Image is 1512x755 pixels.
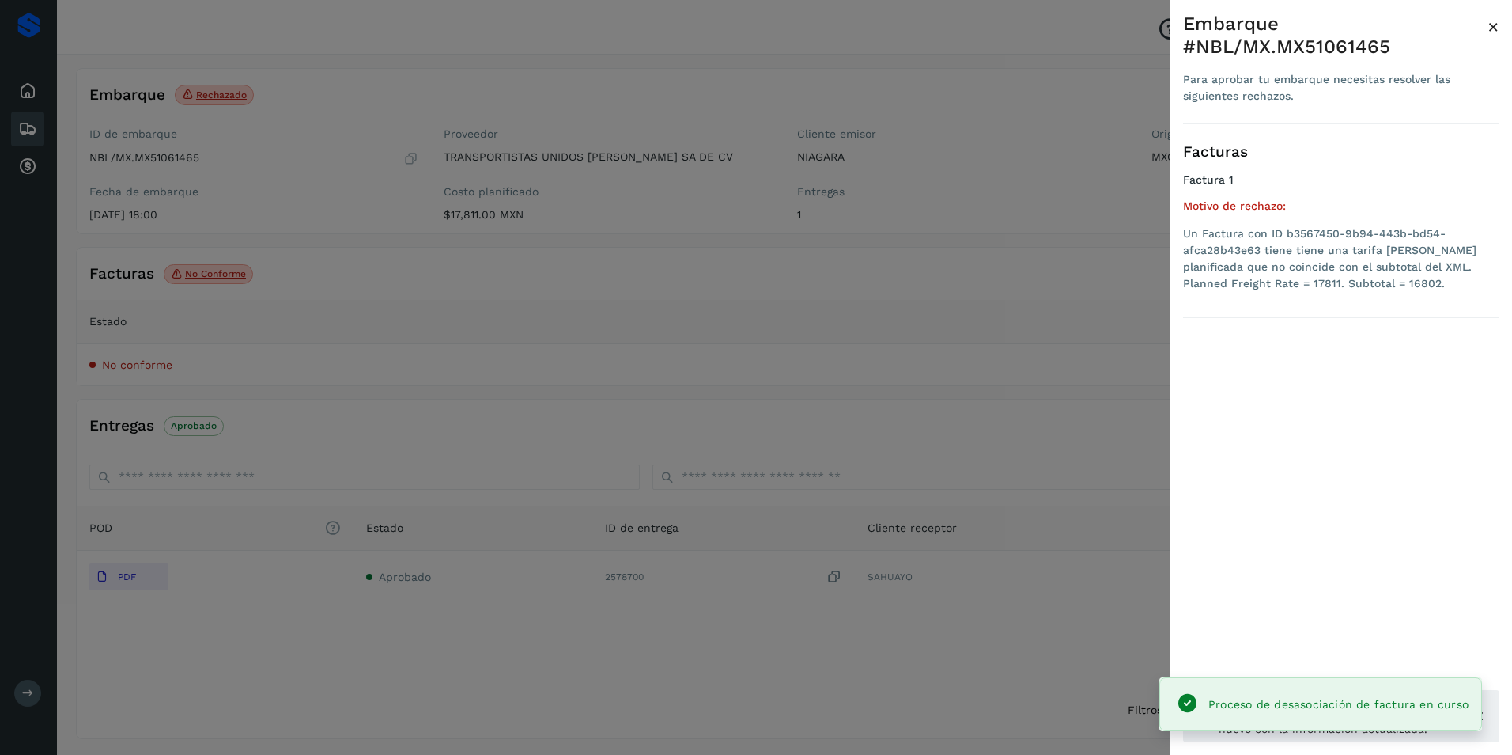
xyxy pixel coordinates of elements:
button: Close [1487,13,1499,41]
h5: Motivo de rechazo: [1183,199,1499,213]
span: Proceso de desasociación de factura en curso [1208,698,1469,711]
h3: Facturas [1183,143,1499,161]
h4: Factura 1 [1183,173,1499,187]
span: × [1487,16,1499,38]
div: Para aprobar tu embarque necesitas resolver las siguientes rechazos. [1183,71,1487,104]
div: Embarque #NBL/MX.MX51061465 [1183,13,1487,59]
li: Un Factura con ID b3567450-9b94-443b-bd54-afca28b43e63 tiene tiene una tarifa [PERSON_NAME] plani... [1183,226,1499,292]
